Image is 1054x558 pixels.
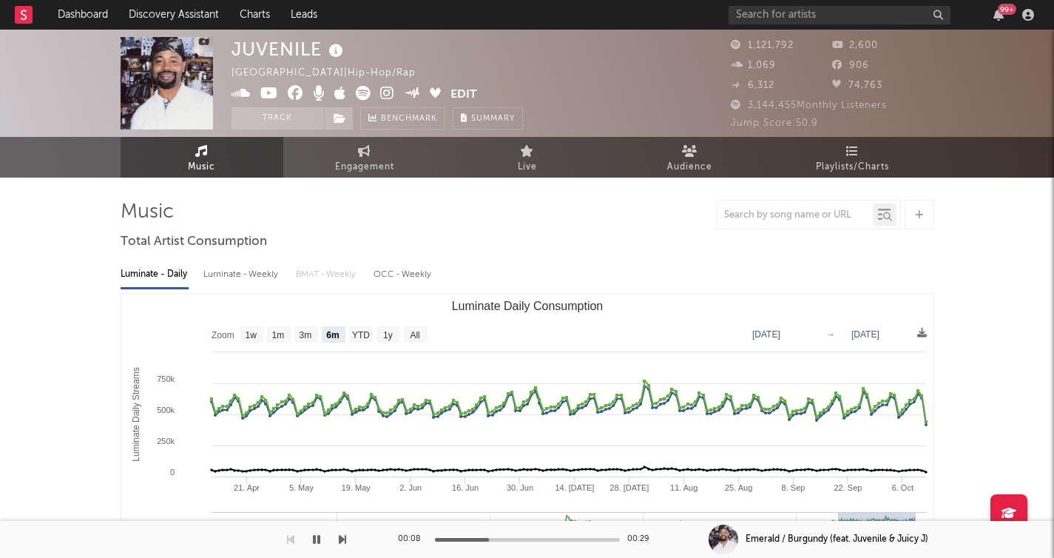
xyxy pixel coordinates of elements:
span: Benchmark [381,110,437,128]
text: 6m [326,330,339,340]
span: 6,312 [731,81,774,90]
text: YTD [351,330,369,340]
span: Playlists/Charts [816,158,889,176]
div: Luminate - Daily [121,262,189,287]
a: Benchmark [360,107,445,130]
span: Audience [667,158,712,176]
text: Luminate Daily Consumption [451,300,603,312]
text: 5. May [288,483,314,492]
a: Audience [609,137,771,178]
text: 30. Jun [506,483,533,492]
text: [DATE] [851,329,879,340]
text: 14. [DATE] [555,483,594,492]
div: 00:08 [398,531,428,548]
text: 11. Aug [670,483,697,492]
input: Search by song name or URL [717,209,873,221]
input: Search for artists [729,6,950,24]
text: All [410,330,419,340]
text: [DATE] [752,329,780,340]
text: 8. Sep [781,483,805,492]
text: 22. Sep [834,483,862,492]
text: 3m [299,330,311,340]
text: Zoom [212,330,234,340]
button: Edit [450,86,477,104]
text: 0 [169,468,174,477]
span: Summary [471,115,515,123]
text: 28. [DATE] [609,483,649,492]
text: Luminate Daily Streams [131,367,141,461]
span: 1,069 [731,61,776,70]
text: 25. Aug [724,483,751,492]
a: Live [446,137,609,178]
div: OCC - Weekly [374,262,433,287]
div: JUVENILE [232,37,347,61]
div: [GEOGRAPHIC_DATA] | Hip-Hop/Rap [232,64,433,82]
button: Summary [453,107,523,130]
text: 750k [157,374,175,383]
text: 16. Jun [452,483,479,492]
text: 500k [157,406,175,414]
text: 1y [383,330,393,340]
span: Jump Score: 50.9 [731,118,818,128]
span: Engagement [335,158,394,176]
div: 00:29 [627,531,657,548]
text: 21. Apr [234,483,260,492]
span: 3,144,455 Monthly Listeners [731,101,887,110]
a: Engagement [283,137,446,178]
span: 1,121,792 [731,41,794,50]
text: 1m [271,330,284,340]
button: Track [232,107,324,130]
span: 74,763 [832,81,882,90]
text: 2. Jun [399,483,422,492]
button: 99+ [993,9,1004,21]
div: 99 + [998,4,1016,15]
text: 1w [245,330,257,340]
text: 19. May [341,483,371,492]
span: Total Artist Consumption [121,233,267,251]
a: Music [121,137,283,178]
div: Luminate - Weekly [203,262,281,287]
text: 250k [157,437,175,446]
span: Live [518,158,537,176]
text: → [826,329,835,340]
span: Music [188,158,215,176]
div: Emerald / Burgundy (feat. Juvenile & Juicy J) [746,533,928,546]
span: 906 [832,61,869,70]
a: Playlists/Charts [771,137,934,178]
span: 2,600 [832,41,878,50]
text: 6. Oct [891,483,913,492]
